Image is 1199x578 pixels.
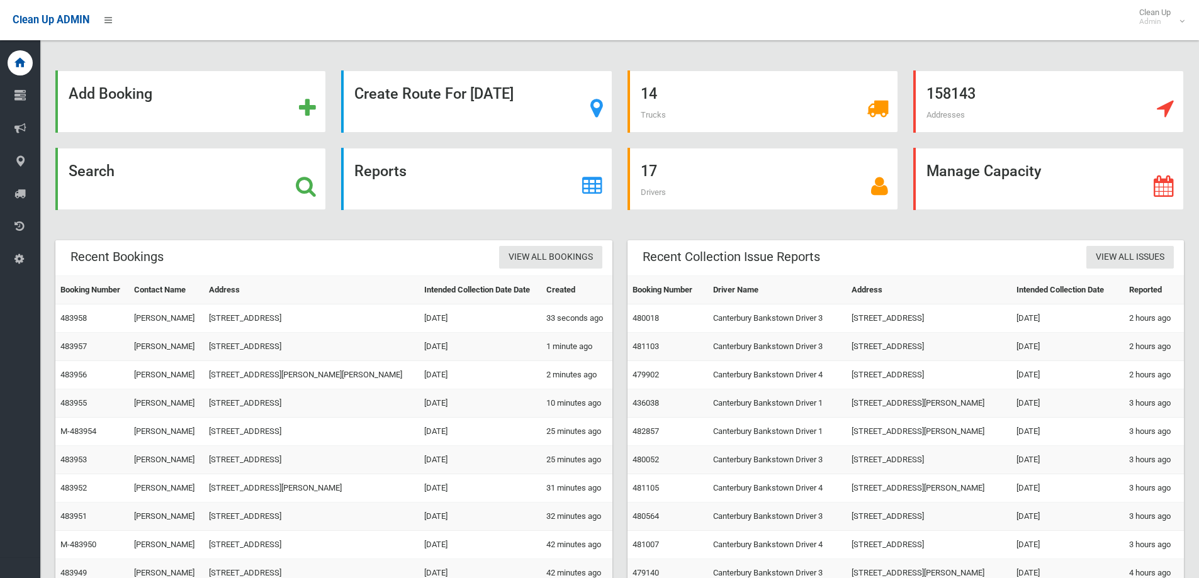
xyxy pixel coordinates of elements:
[499,246,602,269] a: View All Bookings
[69,85,152,103] strong: Add Booking
[633,342,659,351] a: 481103
[708,333,847,361] td: Canterbury Bankstown Driver 3
[1124,418,1184,446] td: 3 hours ago
[419,446,542,474] td: [DATE]
[60,483,87,492] a: 483952
[1011,333,1124,361] td: [DATE]
[1011,531,1124,559] td: [DATE]
[354,162,407,180] strong: Reports
[419,531,542,559] td: [DATE]
[1124,304,1184,333] td: 2 hours ago
[541,333,612,361] td: 1 minute ago
[708,276,847,304] th: Driver Name
[60,568,87,577] a: 483949
[628,276,708,304] th: Booking Number
[204,361,419,389] td: [STREET_ADDRESS][PERSON_NAME][PERSON_NAME]
[55,276,129,304] th: Booking Number
[847,503,1011,531] td: [STREET_ADDRESS]
[1011,446,1124,474] td: [DATE]
[541,389,612,418] td: 10 minutes ago
[641,187,666,197] span: Drivers
[129,276,203,304] th: Contact Name
[1124,361,1184,389] td: 2 hours ago
[708,503,847,531] td: Canterbury Bankstown Driver 3
[541,446,612,474] td: 25 minutes ago
[419,333,542,361] td: [DATE]
[708,361,847,389] td: Canterbury Bankstown Driver 4
[419,503,542,531] td: [DATE]
[1011,389,1124,418] td: [DATE]
[204,446,419,474] td: [STREET_ADDRESS]
[541,503,612,531] td: 32 minutes ago
[419,276,542,304] th: Intended Collection Date Date
[204,503,419,531] td: [STREET_ADDRESS]
[633,568,659,577] a: 479140
[129,304,203,333] td: [PERSON_NAME]
[419,304,542,333] td: [DATE]
[641,162,657,180] strong: 17
[1124,446,1184,474] td: 3 hours ago
[628,245,835,269] header: Recent Collection Issue Reports
[204,276,419,304] th: Address
[847,474,1011,503] td: [STREET_ADDRESS][PERSON_NAME]
[847,446,1011,474] td: [STREET_ADDRESS]
[1124,503,1184,531] td: 3 hours ago
[60,342,87,351] a: 483957
[129,389,203,418] td: [PERSON_NAME]
[204,531,419,559] td: [STREET_ADDRESS]
[926,162,1041,180] strong: Manage Capacity
[129,531,203,559] td: [PERSON_NAME]
[633,370,659,379] a: 479902
[129,446,203,474] td: [PERSON_NAME]
[628,70,898,133] a: 14 Trucks
[1124,276,1184,304] th: Reported
[1124,474,1184,503] td: 3 hours ago
[847,389,1011,418] td: [STREET_ADDRESS][PERSON_NAME]
[69,162,115,180] strong: Search
[633,540,659,549] a: 481007
[129,333,203,361] td: [PERSON_NAME]
[60,540,96,549] a: M-483950
[419,474,542,503] td: [DATE]
[60,455,87,464] a: 483953
[1124,531,1184,559] td: 3 hours ago
[913,70,1184,133] a: 158143 Addresses
[633,426,659,436] a: 482857
[129,361,203,389] td: [PERSON_NAME]
[541,304,612,333] td: 33 seconds ago
[628,148,898,210] a: 17 Drivers
[847,361,1011,389] td: [STREET_ADDRESS]
[541,474,612,503] td: 31 minutes ago
[204,474,419,503] td: [STREET_ADDRESS][PERSON_NAME]
[60,426,96,436] a: M-483954
[708,474,847,503] td: Canterbury Bankstown Driver 4
[708,304,847,333] td: Canterbury Bankstown Driver 3
[708,389,847,418] td: Canterbury Bankstown Driver 1
[1086,246,1174,269] a: View All Issues
[13,14,89,26] span: Clean Up ADMIN
[60,313,87,323] a: 483958
[1124,389,1184,418] td: 3 hours ago
[60,398,87,408] a: 483955
[633,313,659,323] a: 480018
[55,70,326,133] a: Add Booking
[913,148,1184,210] a: Manage Capacity
[204,418,419,446] td: [STREET_ADDRESS]
[129,418,203,446] td: [PERSON_NAME]
[1124,333,1184,361] td: 2 hours ago
[847,418,1011,446] td: [STREET_ADDRESS][PERSON_NAME]
[1011,361,1124,389] td: [DATE]
[354,85,514,103] strong: Create Route For [DATE]
[1011,276,1124,304] th: Intended Collection Date
[633,483,659,492] a: 481105
[926,85,976,103] strong: 158143
[847,276,1011,304] th: Address
[847,333,1011,361] td: [STREET_ADDRESS]
[204,304,419,333] td: [STREET_ADDRESS]
[419,418,542,446] td: [DATE]
[1011,304,1124,333] td: [DATE]
[541,418,612,446] td: 25 minutes ago
[55,148,326,210] a: Search
[847,531,1011,559] td: [STREET_ADDRESS]
[204,333,419,361] td: [STREET_ADDRESS]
